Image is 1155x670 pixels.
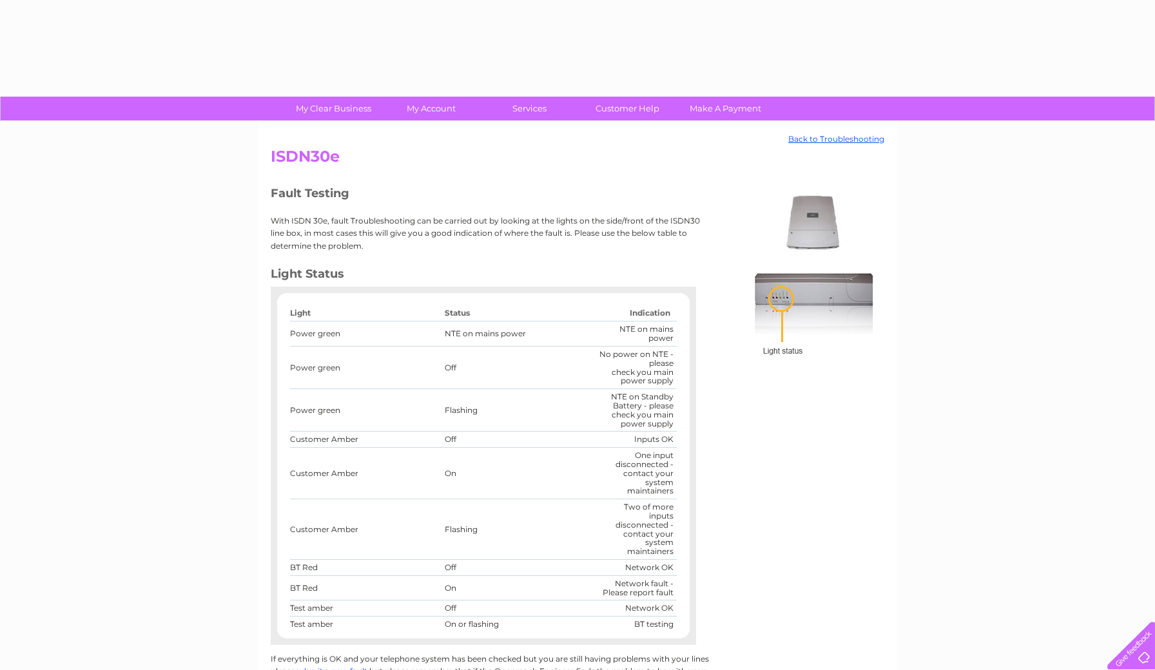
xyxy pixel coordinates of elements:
a: Back to Troubleshooting [788,135,884,144]
td: Customer Amber [290,448,445,499]
td: BT Red [290,559,445,575]
td: NTE on Standby Battery - please check you main power supply [599,389,677,432]
td: Off [445,346,599,388]
td: One input disconnected - contact your system maintainers [599,448,677,499]
td: Power green [290,389,445,432]
td: Customer Amber [290,432,445,448]
td: BT Red [290,575,445,600]
img: isdn30e [777,187,851,262]
td: Network OK [599,559,677,575]
td: Network fault - Please report fault [599,575,677,600]
a: Services [476,97,583,120]
td: Off [445,559,599,575]
img: Line Box Socket [754,270,873,357]
h2: ISDN30e [271,148,884,172]
td: NTE on mains power [445,321,599,347]
td: On or flashing [445,617,599,632]
h3: Fault Testing [271,184,709,207]
a: Make A Payment [672,97,779,120]
p: With ISDN 30e, fault Troubleshooting can be carried out by looking at the lights on the side/fron... [271,215,709,252]
td: On [445,448,599,499]
h3: Light Status [271,265,709,287]
th: Status [445,300,599,321]
td: Inputs OK [599,432,677,448]
td: Test amber [290,600,445,617]
a: Customer Help [574,97,681,120]
a: My Account [378,97,485,120]
a: My Clear Business [280,97,387,120]
td: On [445,575,599,600]
td: NTE on mains power [599,321,677,347]
td: Flashing [445,389,599,432]
td: Power green [290,346,445,388]
td: BT testing [599,617,677,632]
td: Off [445,432,599,448]
td: Test amber [290,617,445,632]
td: Customer Amber [290,499,445,560]
td: No power on NTE - please check you main power supply [599,346,677,388]
td: Two of more inputs disconnected - contact your system maintainers [599,499,677,560]
th: Light [290,300,445,321]
th: Indication [599,300,677,321]
td: Power green [290,321,445,347]
td: Network OK [599,600,677,617]
td: Flashing [445,499,599,560]
td: Off [445,600,599,617]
